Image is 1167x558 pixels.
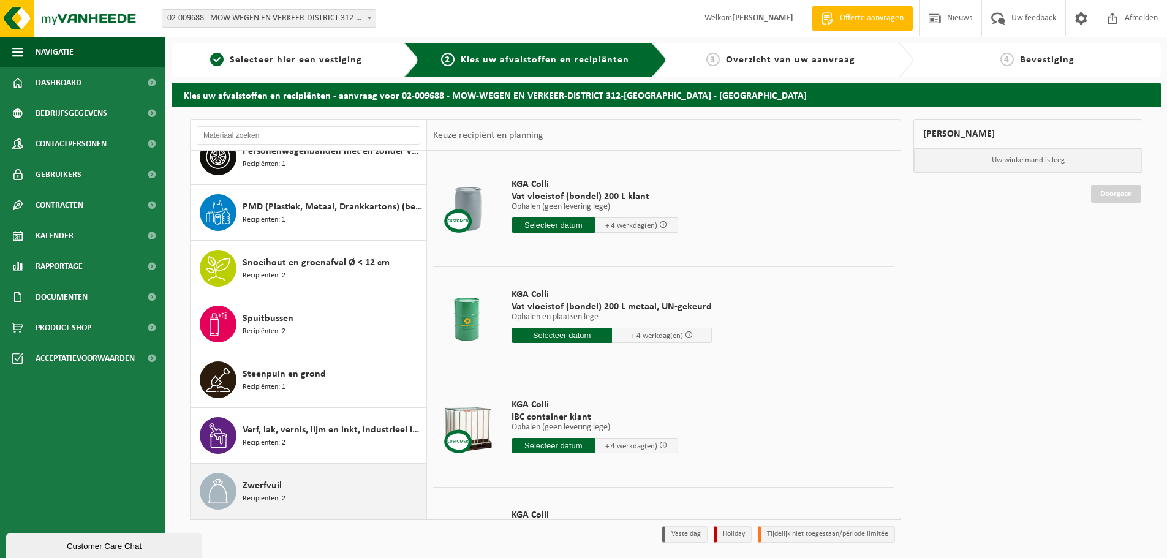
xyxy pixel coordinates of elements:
span: + 4 werkdag(en) [631,332,683,340]
span: Contactpersonen [36,129,107,159]
span: 1 [210,53,224,66]
span: Kalender [36,221,74,251]
span: Navigatie [36,37,74,67]
span: 02-009688 - MOW-WEGEN EN VERKEER-DISTRICT 312-KORTRIJK - KORTRIJK [162,9,376,28]
span: Snoeihout en groenafval Ø < 12 cm [243,255,390,270]
span: Rapportage [36,251,83,282]
div: Keuze recipiënt en planning [427,120,550,151]
input: Selecteer datum [512,217,595,233]
span: KGA Colli [512,288,712,301]
li: Holiday [714,526,752,543]
span: Gebruikers [36,159,81,190]
p: Ophalen (geen levering lege) [512,423,678,432]
div: [PERSON_NAME] [913,119,1142,149]
span: Recipiënten: 1 [243,214,285,226]
span: Personenwagenbanden met en zonder velg [243,144,423,159]
span: Recipiënten: 1 [243,159,285,170]
span: Steenpuin en grond [243,367,326,382]
span: Vat vloeistof (bondel) 200 L metaal, UN-gekeurd [512,301,712,313]
span: Offerte aanvragen [837,12,907,25]
span: Vat vloeistof (bondel) 200 L klant [512,190,678,203]
span: 02-009688 - MOW-WEGEN EN VERKEER-DISTRICT 312-KORTRIJK - KORTRIJK [162,10,376,27]
span: Verf, lak, vernis, lijm en inkt, industrieel in kleinverpakking [243,423,423,437]
a: 1Selecteer hier een vestiging [178,53,395,67]
span: Recipiënten: 2 [243,270,285,282]
span: Overzicht van uw aanvraag [726,55,855,65]
span: Recipiënten: 2 [243,326,285,337]
input: Selecteer datum [512,438,595,453]
span: Bevestiging [1020,55,1074,65]
span: Acceptatievoorwaarden [36,343,135,374]
span: Contracten [36,190,83,221]
span: Recipiënten: 2 [243,493,285,505]
span: Bedrijfsgegevens [36,98,107,129]
p: Ophalen en plaatsen lege [512,313,712,322]
iframe: chat widget [6,531,205,558]
span: Recipiënten: 2 [243,437,285,449]
span: Zwerfvuil [243,478,282,493]
button: PMD (Plastiek, Metaal, Drankkartons) (bedrijven) Recipiënten: 1 [191,185,426,241]
span: + 4 werkdag(en) [605,442,657,450]
button: Verf, lak, vernis, lijm en inkt, industrieel in kleinverpakking Recipiënten: 2 [191,408,426,464]
span: Spuitbussen [243,311,293,326]
input: Selecteer datum [512,328,612,343]
span: Recipiënten: 1 [243,382,285,393]
button: Steenpuin en grond Recipiënten: 1 [191,352,426,408]
p: Uw winkelmand is leeg [914,149,1142,172]
span: IBC container klant [512,411,678,423]
button: Personenwagenbanden met en zonder velg Recipiënten: 1 [191,129,426,185]
button: Zwerfvuil Recipiënten: 2 [191,464,426,519]
span: 2 [441,53,455,66]
span: Kies uw afvalstoffen en recipiënten [461,55,629,65]
strong: [PERSON_NAME] [732,13,793,23]
li: Tijdelijk niet toegestaan/période limitée [758,526,895,543]
h2: Kies uw afvalstoffen en recipiënten - aanvraag voor 02-009688 - MOW-WEGEN EN VERKEER-DISTRICT 312... [172,83,1161,107]
span: PMD (Plastiek, Metaal, Drankkartons) (bedrijven) [243,200,423,214]
p: Ophalen (geen levering lege) [512,203,678,211]
span: Documenten [36,282,88,312]
span: Selecteer hier een vestiging [230,55,362,65]
button: Snoeihout en groenafval Ø < 12 cm Recipiënten: 2 [191,241,426,296]
span: KGA Colli [512,509,678,521]
li: Vaste dag [662,526,708,543]
span: KGA Colli [512,399,678,411]
input: Materiaal zoeken [197,126,420,145]
span: + 4 werkdag(en) [605,222,657,230]
a: Doorgaan [1091,185,1141,203]
button: Spuitbussen Recipiënten: 2 [191,296,426,352]
span: 4 [1000,53,1014,66]
span: Dashboard [36,67,81,98]
span: KGA Colli [512,178,678,190]
span: Product Shop [36,312,91,343]
span: 3 [706,53,720,66]
a: Offerte aanvragen [812,6,913,31]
